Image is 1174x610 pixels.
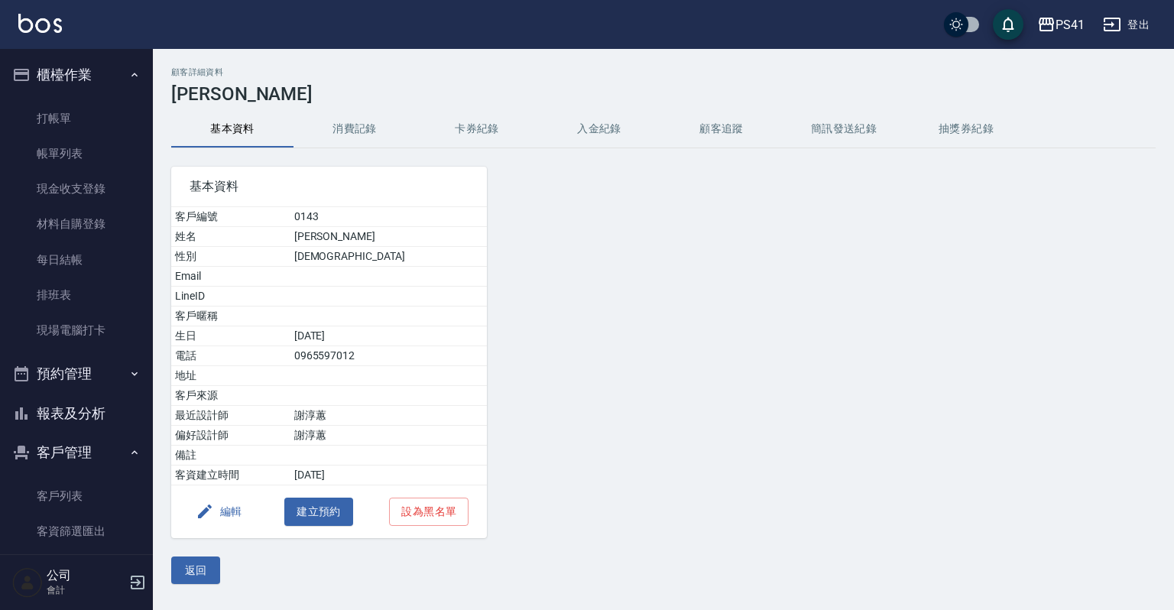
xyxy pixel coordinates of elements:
td: [DATE] [290,466,488,485]
td: 地址 [171,366,290,386]
button: 編輯 [190,498,248,526]
a: 客資篩選匯出 [6,514,147,549]
button: save [993,9,1023,40]
a: 卡券管理 [6,549,147,584]
td: 最近設計師 [171,406,290,426]
button: 建立預約 [284,498,353,526]
img: Logo [18,14,62,33]
td: 客戶來源 [171,386,290,406]
a: 每日結帳 [6,242,147,277]
button: 顧客追蹤 [660,111,783,148]
td: Email [171,267,290,287]
td: 謝淳蕙 [290,426,488,446]
div: PS41 [1056,15,1085,34]
a: 帳單列表 [6,136,147,171]
td: LineID [171,287,290,307]
button: 卡券紀錄 [416,111,538,148]
a: 客戶列表 [6,479,147,514]
td: 姓名 [171,227,290,247]
a: 現場電腦打卡 [6,313,147,348]
td: 性別 [171,247,290,267]
button: PS41 [1031,9,1091,41]
button: 返回 [171,556,220,585]
h5: 公司 [47,568,125,583]
span: 基本資料 [190,179,469,194]
button: 抽獎券紀錄 [905,111,1027,148]
td: 電話 [171,346,290,366]
button: 客戶管理 [6,433,147,472]
h2: 顧客詳細資料 [171,67,1156,77]
h3: [PERSON_NAME] [171,83,1156,105]
button: 基本資料 [171,111,293,148]
button: 櫃檯作業 [6,55,147,95]
td: 客資建立時間 [171,466,290,485]
button: 報表及分析 [6,394,147,433]
td: 謝淳蕙 [290,406,488,426]
td: [PERSON_NAME] [290,227,488,247]
td: [DEMOGRAPHIC_DATA] [290,247,488,267]
td: 0143 [290,207,488,227]
td: 備註 [171,446,290,466]
p: 會計 [47,583,125,597]
td: 客戶編號 [171,207,290,227]
button: 設為黑名單 [389,498,469,526]
td: 客戶暱稱 [171,307,290,326]
img: Person [12,567,43,598]
button: 消費記錄 [293,111,416,148]
td: 0965597012 [290,346,488,366]
a: 現金收支登錄 [6,171,147,206]
a: 打帳單 [6,101,147,136]
a: 排班表 [6,277,147,313]
button: 預約管理 [6,354,147,394]
td: 生日 [171,326,290,346]
td: [DATE] [290,326,488,346]
button: 入金紀錄 [538,111,660,148]
a: 材料自購登錄 [6,206,147,242]
button: 簡訊發送紀錄 [783,111,905,148]
button: 登出 [1097,11,1156,39]
td: 偏好設計師 [171,426,290,446]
